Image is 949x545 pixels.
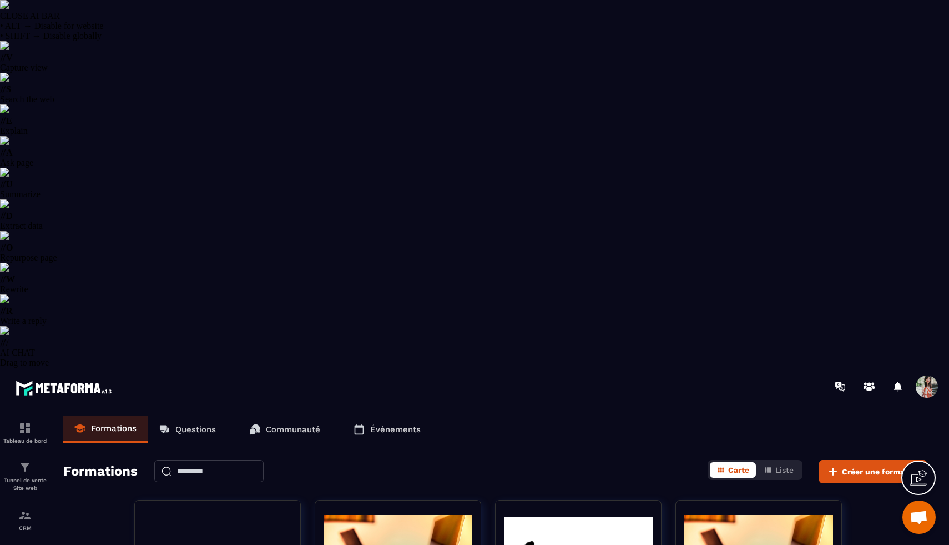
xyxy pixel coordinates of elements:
[728,466,749,474] span: Carte
[342,416,432,443] a: Événements
[819,460,927,483] button: Créer une formation
[3,501,47,539] a: formationformationCRM
[3,477,47,492] p: Tunnel de vente Site web
[3,525,47,531] p: CRM
[18,422,32,435] img: formation
[710,462,756,478] button: Carte
[370,424,421,434] p: Événements
[238,416,331,443] a: Communauté
[842,466,920,477] span: Créer une formation
[902,501,936,534] div: Ouvrir le chat
[18,461,32,474] img: formation
[3,452,47,501] a: formationformationTunnel de vente Site web
[757,462,800,478] button: Liste
[148,416,227,443] a: Questions
[63,460,138,483] h2: Formations
[175,424,216,434] p: Questions
[266,424,320,434] p: Communauté
[3,438,47,444] p: Tableau de bord
[16,378,115,398] img: logo
[91,423,137,433] p: Formations
[18,509,32,522] img: formation
[3,413,47,452] a: formationformationTableau de bord
[63,416,148,443] a: Formations
[775,466,794,474] span: Liste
